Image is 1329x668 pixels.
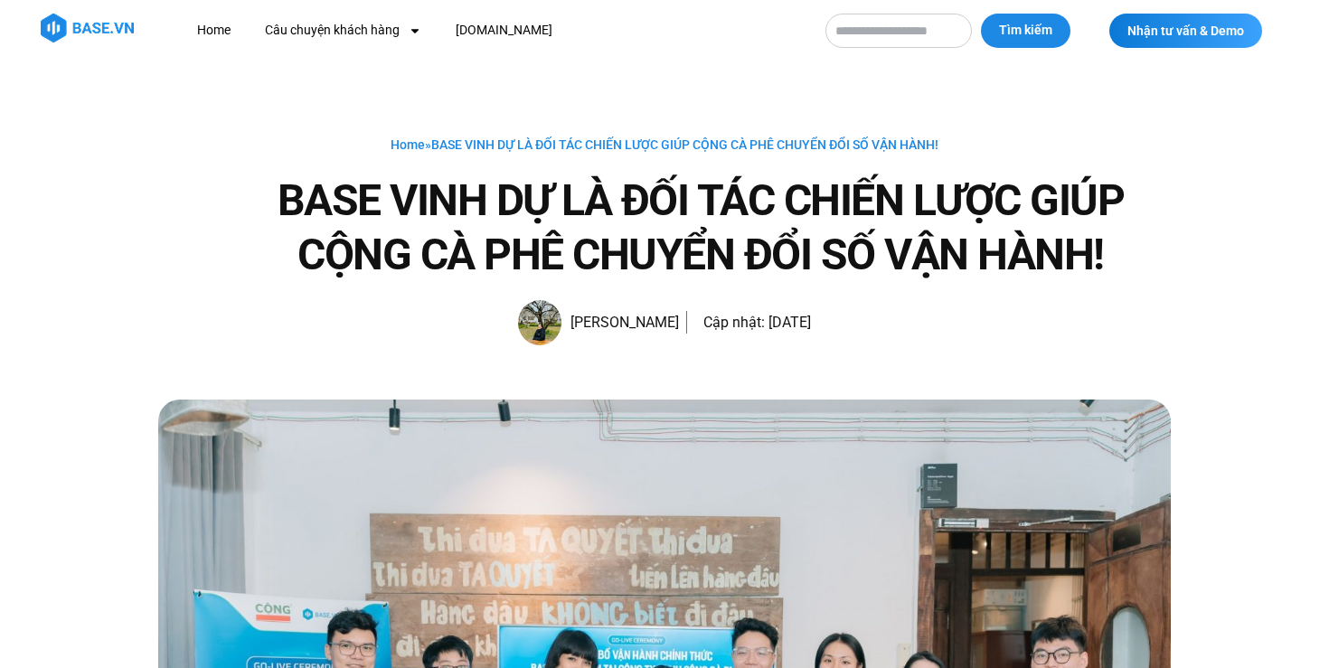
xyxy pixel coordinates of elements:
span: Tìm kiếm [999,22,1052,40]
span: BASE VINH DỰ LÀ ĐỐI TÁC CHIẾN LƯỢC GIÚP CỘNG CÀ PHÊ CHUYỂN ĐỔI SỐ VẬN HÀNH! [431,137,938,152]
h1: BASE VINH DỰ LÀ ĐỐI TÁC CHIẾN LƯỢC GIÚP CỘNG CÀ PHÊ CHUYỂN ĐỔI SỐ VẬN HÀNH! [231,174,1171,282]
a: Nhận tư vấn & Demo [1109,14,1262,48]
a: [DOMAIN_NAME] [442,14,566,47]
button: Tìm kiếm [981,14,1070,48]
a: Home [391,137,425,152]
a: Home [184,14,244,47]
img: Picture of Đoàn Đức [518,300,561,345]
span: Cập nhật: [703,314,765,331]
nav: Menu [184,14,807,47]
time: [DATE] [768,314,811,331]
a: Picture of Đoàn Đức [PERSON_NAME] [518,300,679,345]
span: [PERSON_NAME] [561,310,679,335]
span: » [391,137,938,152]
span: Nhận tư vấn & Demo [1127,24,1244,37]
a: Câu chuyện khách hàng [251,14,435,47]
